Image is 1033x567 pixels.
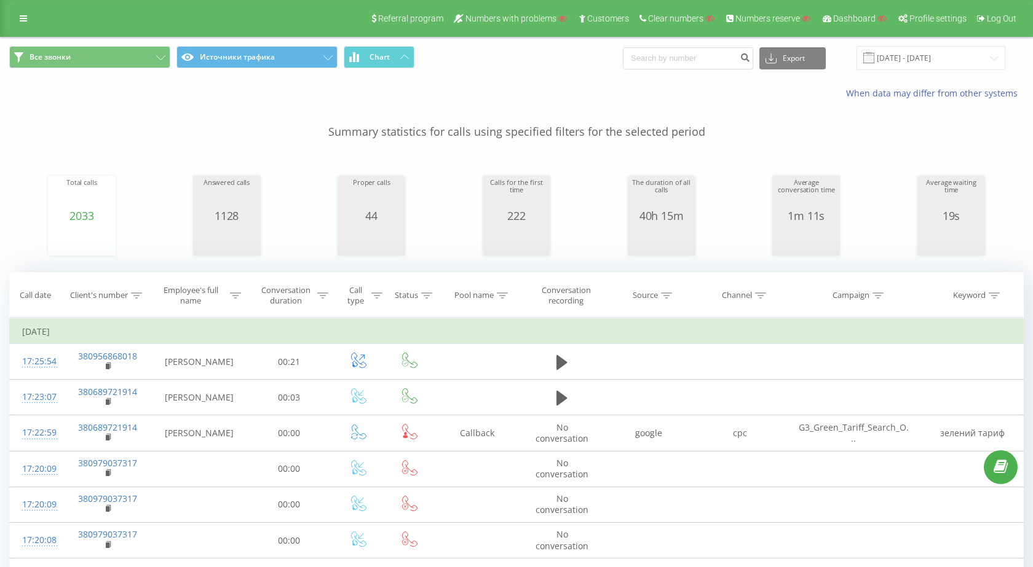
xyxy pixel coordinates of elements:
[603,415,694,451] td: google
[353,179,390,209] div: Proper calls
[953,291,986,301] div: Keyword
[78,421,137,433] a: 380689721914
[70,291,128,301] div: Client's number
[78,386,137,397] a: 380689721914
[454,291,494,301] div: Pool name
[536,493,588,515] span: No conversation
[370,53,390,61] span: Chart
[775,179,837,209] div: Average conversation time
[22,457,52,481] div: 17:20:09
[247,451,331,487] td: 00:00
[78,493,137,504] a: 380979037317
[536,421,588,444] span: No conversation
[486,209,547,222] div: 222
[922,415,1023,451] td: зелений тариф
[342,285,368,306] div: Call type
[30,52,71,62] span: Все звонки
[66,179,97,209] div: Total calls
[247,487,331,522] td: 00:00
[176,46,338,68] button: Источники трафика
[623,47,753,69] input: Search by number
[204,209,250,222] div: 1128
[152,415,247,451] td: [PERSON_NAME]
[833,291,869,301] div: Campaign
[152,380,247,415] td: [PERSON_NAME]
[722,291,752,301] div: Channel
[846,87,1024,99] a: When data may differ from other systems
[204,179,250,209] div: Answered calls
[22,350,52,373] div: 17:25:54
[587,14,629,23] span: Customers
[10,319,1024,344] td: [DATE]
[633,291,658,301] div: Source
[9,100,1024,140] p: Summary statistics for calls using specified filters for the selected period
[247,344,331,380] td: 00:21
[9,46,170,68] button: Все звонки
[631,179,692,209] div: The duration of all calls
[833,14,876,23] span: Dashboard
[395,291,418,301] div: Status
[344,46,414,68] button: Chart
[378,14,443,23] span: Referral program
[536,528,588,551] span: No conversation
[22,493,52,517] div: 17:20:09
[433,415,521,451] td: Callback
[78,457,137,469] a: 380979037317
[78,528,137,540] a: 380979037317
[799,421,909,444] span: G3_Green_Tariff_Search_O...
[22,421,52,445] div: 17:22:59
[152,344,247,380] td: [PERSON_NAME]
[247,380,331,415] td: 00:03
[648,14,703,23] span: Clear numbers
[486,179,547,209] div: Calls for the first time
[759,47,826,69] button: Export
[694,415,786,451] td: cpc
[66,209,97,222] div: 2033
[247,523,331,558] td: 00:00
[735,14,800,23] span: Numbers reserve
[20,291,51,301] div: Call date
[22,385,52,409] div: 17:23:07
[353,209,390,222] div: 44
[536,457,588,480] span: No conversation
[78,350,137,362] a: 380956868018
[631,209,692,222] div: 40h 15m
[987,14,1016,23] span: Log Out
[909,14,967,23] span: Profile settings
[465,14,556,23] span: Numbers with problems
[775,209,837,222] div: 1m 11s
[532,285,600,306] div: Conversation recording
[155,285,227,306] div: Employee's full name
[22,528,52,552] div: 17:20:08
[258,285,314,306] div: Conversation duration
[247,415,331,451] td: 00:00
[920,179,982,209] div: Average waiting time
[920,209,982,222] div: 19s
